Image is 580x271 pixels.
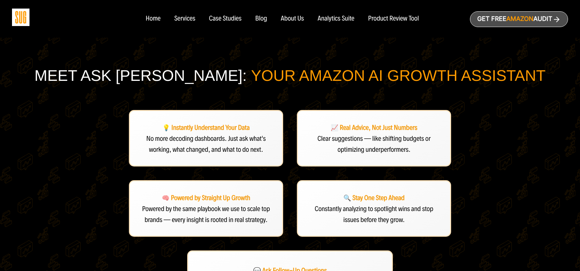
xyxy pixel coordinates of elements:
span: No more decoding dashboards. Just ask what's working, what changed, and what to do next. [146,134,266,153]
a: About Us [281,15,304,23]
a: Home [146,15,160,23]
span: Amazon [506,15,533,23]
strong: 🔍 Stay One Step Ahead [343,194,405,202]
span: Powered by the same playbook we use to scale top brands — every insight is rooted in real strategy. [142,205,270,224]
span: Constantly analyzing to spotlight wins and stop issues before they grow. [315,205,433,224]
a: Services [174,15,195,23]
img: Sug [12,9,29,26]
a: Product Review Tool [368,15,419,23]
strong: 💡 Instantly Understand Your Data [162,124,250,132]
a: Blog [255,15,267,23]
span: Your Amazon AI Growth Assistant [251,67,545,84]
a: Case Studies [209,15,242,23]
strong: 📈 Real Advice, Not Just Numbers [331,124,418,132]
strong: 🧠 Powered by Straight Up Growth [162,194,250,202]
a: Get freeAmazonAudit [470,11,568,27]
a: Analytics Suite [318,15,354,23]
span: Clear suggestions — like shifting budgets or optimizing underperformers. [317,134,431,153]
span: Meet Ask [PERSON_NAME]: [34,67,246,84]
